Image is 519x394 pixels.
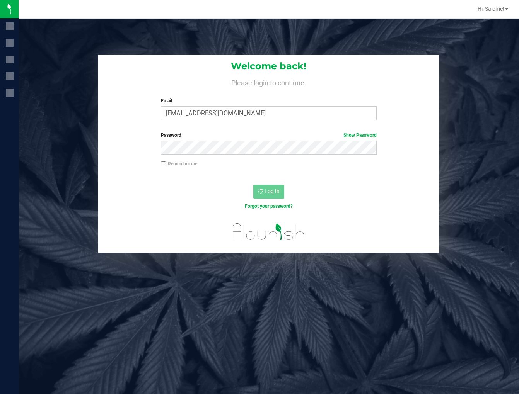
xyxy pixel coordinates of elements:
[478,6,504,12] span: Hi, Salome!
[161,132,181,138] span: Password
[161,97,377,104] label: Email
[265,188,280,194] span: Log In
[226,218,312,246] img: flourish_logo.svg
[161,160,197,167] label: Remember me
[161,161,166,167] input: Remember me
[343,132,377,138] a: Show Password
[253,185,284,199] button: Log In
[98,77,440,87] h4: Please login to continue.
[245,204,293,209] a: Forgot your password?
[98,61,440,71] h1: Welcome back!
